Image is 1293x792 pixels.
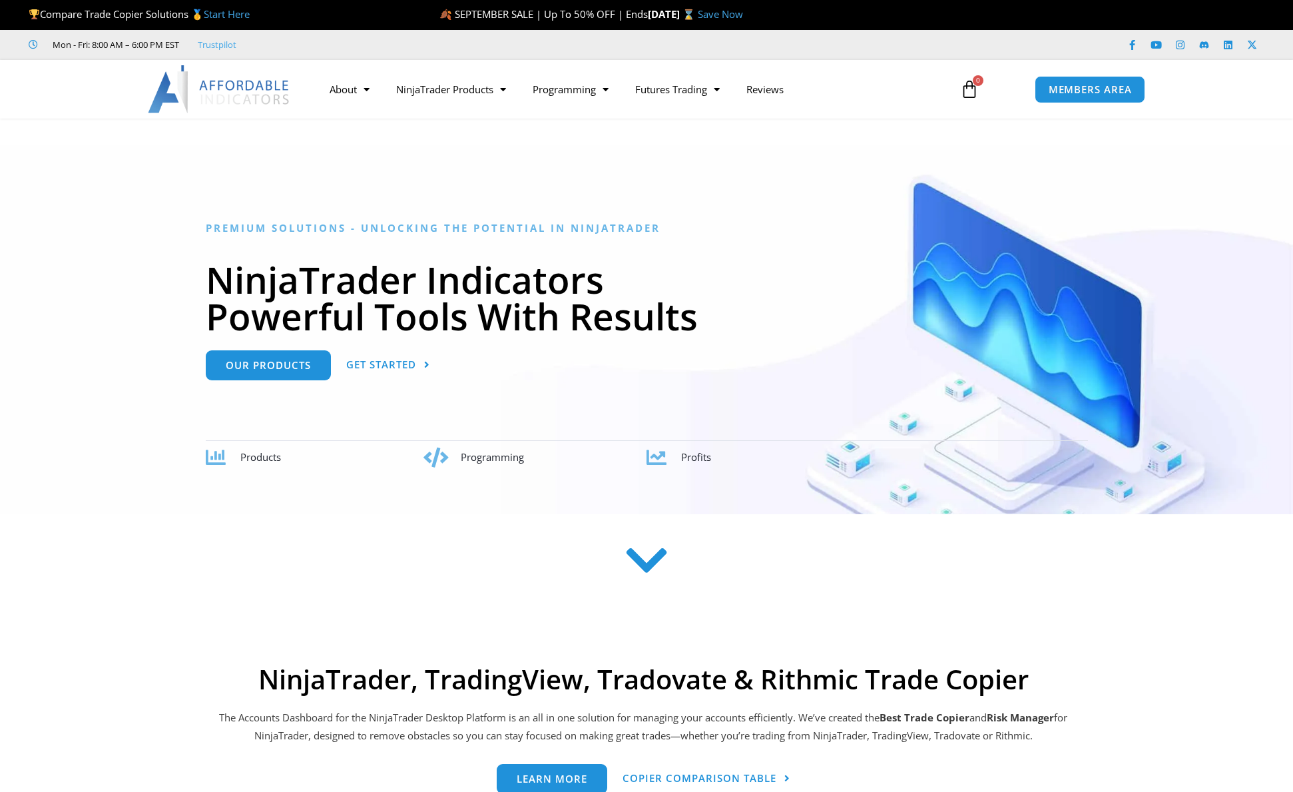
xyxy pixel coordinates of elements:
[698,7,743,21] a: Save Now
[240,450,281,464] span: Products
[622,74,733,105] a: Futures Trading
[517,774,587,784] span: Learn more
[987,711,1054,724] strong: Risk Manager
[439,7,648,21] span: 🍂 SEPTEMBER SALE | Up To 50% OFF | Ends
[383,74,519,105] a: NinjaTrader Products
[148,65,291,113] img: LogoAI | Affordable Indicators – NinjaTrader
[880,711,969,724] b: Best Trade Copier
[49,37,179,53] span: Mon - Fri: 8:00 AM – 6:00 PM EST
[973,75,983,86] span: 0
[217,663,1069,695] h2: NinjaTrader, TradingView, Tradovate & Rithmic Trade Copier
[681,450,711,464] span: Profits
[316,74,945,105] nav: Menu
[623,773,776,783] span: Copier Comparison Table
[1035,76,1146,103] a: MEMBERS AREA
[198,37,236,53] a: Trustpilot
[204,7,250,21] a: Start Here
[733,74,797,105] a: Reviews
[206,261,1088,334] h1: NinjaTrader Indicators Powerful Tools With Results
[1049,85,1132,95] span: MEMBERS AREA
[29,7,250,21] span: Compare Trade Copier Solutions 🥇
[519,74,622,105] a: Programming
[217,709,1069,746] p: The Accounts Dashboard for the NinjaTrader Desktop Platform is an all in one solution for managin...
[206,222,1088,234] h6: Premium Solutions - Unlocking the Potential in NinjaTrader
[648,7,698,21] strong: [DATE] ⌛
[29,9,39,19] img: 🏆
[940,70,999,109] a: 0
[316,74,383,105] a: About
[346,360,416,370] span: Get Started
[346,350,430,380] a: Get Started
[461,450,524,464] span: Programming
[226,360,311,370] span: Our Products
[206,350,331,380] a: Our Products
